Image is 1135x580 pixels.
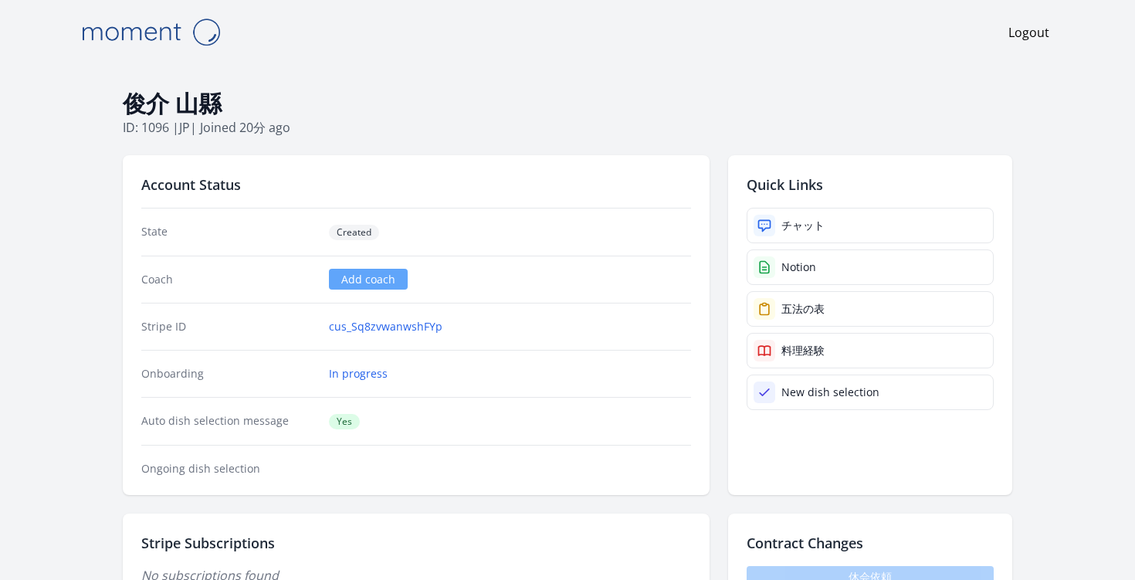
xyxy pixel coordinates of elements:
[781,301,825,317] div: 五法の表
[781,259,816,275] div: Notion
[329,366,388,382] a: In progress
[747,208,994,243] a: チャット
[781,385,879,400] div: New dish selection
[1008,23,1049,42] a: Logout
[141,413,317,429] dt: Auto dish selection message
[747,333,994,368] a: 料理経験
[747,249,994,285] a: Notion
[329,414,360,429] span: Yes
[141,272,317,287] dt: Coach
[747,375,994,410] a: New dish selection
[747,291,994,327] a: 五法の表
[123,89,1012,118] h1: 俊介 山縣
[73,12,228,52] img: Moment
[329,319,442,334] a: cus_Sq8zvwanwshFYp
[141,532,691,554] h2: Stripe Subscriptions
[141,461,317,477] dt: Ongoing dish selection
[141,174,691,195] h2: Account Status
[179,119,190,136] span: jp
[141,224,317,240] dt: State
[329,269,408,290] a: Add coach
[141,366,317,382] dt: Onboarding
[747,532,994,554] h2: Contract Changes
[329,225,379,240] span: Created
[141,319,317,334] dt: Stripe ID
[781,343,825,358] div: 料理経験
[781,218,825,233] div: チャット
[747,174,994,195] h2: Quick Links
[123,118,1012,137] p: ID: 1096 | | Joined 20分 ago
